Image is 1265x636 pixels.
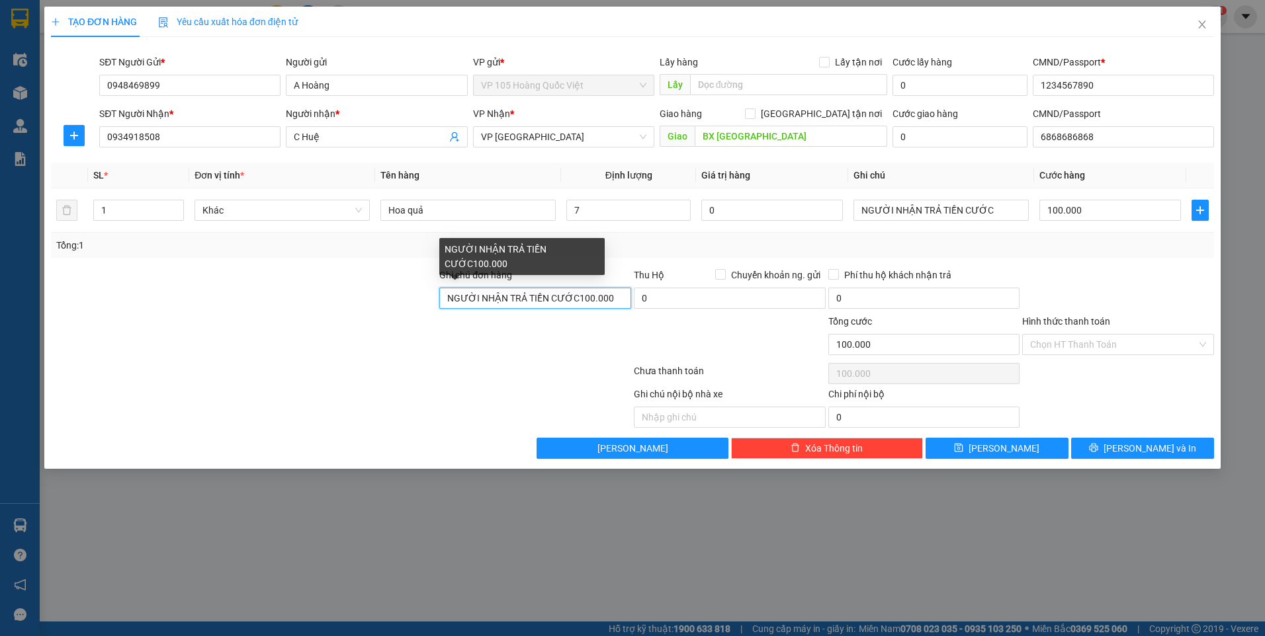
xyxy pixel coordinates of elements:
[51,17,60,26] span: plus
[893,57,952,67] label: Cước lấy hàng
[1022,316,1110,327] label: Hình thức thanh toán
[969,441,1039,456] span: [PERSON_NAME]
[726,268,826,282] span: Chuyển khoản ng. gửi
[1192,200,1209,221] button: plus
[660,74,690,95] span: Lấy
[701,200,843,221] input: 0
[64,130,84,141] span: plus
[954,443,963,454] span: save
[893,126,1027,147] input: Cước giao hàng
[1184,7,1221,44] button: Close
[1192,205,1208,216] span: plus
[158,17,298,27] span: Yêu cầu xuất hóa đơn điện tử
[634,270,664,280] span: Thu Hộ
[380,200,556,221] input: VD: Bàn, Ghế
[893,75,1027,96] input: Cước lấy hàng
[1197,19,1207,30] span: close
[1089,443,1098,454] span: printer
[286,55,467,69] div: Người gửi
[1071,438,1214,459] button: printer[PERSON_NAME] và In
[51,17,137,27] span: TẠO ĐƠN HÀNG
[830,55,887,69] span: Lấy tận nơi
[695,126,888,147] input: Dọc đường
[756,106,887,121] span: [GEOGRAPHIC_DATA] tận nơi
[660,126,695,147] span: Giao
[1033,106,1214,121] div: CMND/Passport
[731,438,923,459] button: deleteXóa Thông tin
[202,200,362,220] span: Khác
[605,170,652,180] span: Định lượng
[828,387,1020,407] div: Chi phí nội bộ
[158,17,169,28] img: icon
[634,387,826,407] div: Ghi chú nội bộ nhà xe
[473,108,510,119] span: VP Nhận
[660,57,698,67] span: Lấy hàng
[56,238,488,253] div: Tổng: 1
[481,127,646,147] span: VP Đà Nẵng
[99,106,281,121] div: SĐT Người Nhận
[701,170,750,180] span: Giá trị hàng
[1033,55,1214,69] div: CMND/Passport
[634,407,826,428] input: Nhập ghi chú
[64,125,85,146] button: plus
[597,441,668,456] span: [PERSON_NAME]
[537,438,728,459] button: [PERSON_NAME]
[286,106,467,121] div: Người nhận
[439,288,631,309] input: Ghi chú đơn hàng
[791,443,800,454] span: delete
[1039,170,1085,180] span: Cước hàng
[660,108,702,119] span: Giao hàng
[449,132,460,142] span: user-add
[828,316,872,327] span: Tổng cước
[805,441,863,456] span: Xóa Thông tin
[690,74,888,95] input: Dọc đường
[473,55,654,69] div: VP gửi
[439,238,605,275] div: NGƯỜI NHẬN TRẢ TIỀN CƯỚC100.000
[1104,441,1196,456] span: [PERSON_NAME] và In
[195,170,244,180] span: Đơn vị tính
[848,163,1034,188] th: Ghi chú
[926,438,1069,459] button: save[PERSON_NAME]
[853,200,1029,221] input: Ghi Chú
[481,75,646,95] span: VP 105 Hoàng Quốc Việt
[56,200,77,221] button: delete
[380,170,419,180] span: Tên hàng
[839,268,957,282] span: Phí thu hộ khách nhận trả
[893,108,958,119] label: Cước giao hàng
[632,364,827,387] div: Chưa thanh toán
[93,170,104,180] span: SL
[99,55,281,69] div: SĐT Người Gửi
